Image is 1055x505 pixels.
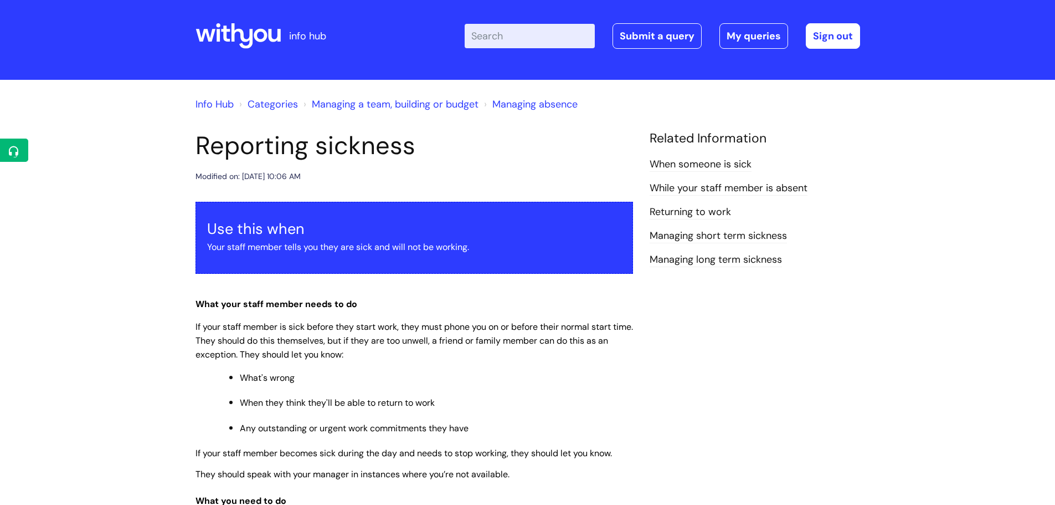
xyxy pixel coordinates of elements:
a: Categories [248,98,298,111]
a: Managing a team, building or budget [312,98,478,111]
span: If your staff member becomes sick during the day and needs to stop working, they should let you k... [195,447,612,459]
li: Managing absence [481,95,578,113]
h1: Reporting sickness [195,131,633,161]
span: What your staff member needs to do [195,298,357,310]
a: When someone is sick [650,157,752,172]
a: Managing short term sickness [650,229,787,243]
a: Submit a query [613,23,702,49]
a: Managing absence [492,98,578,111]
a: Returning to work [650,205,731,220]
span: If your staff member is sick before they start work, they must phone you on or before their norma... [195,321,633,360]
div: Modified on: [DATE] 10:06 AM [195,170,301,183]
a: My queries [719,23,788,49]
span: Any outstanding or urgent work commitments they have [240,422,469,434]
h3: Use this when [207,220,621,238]
a: Managing long term sickness [650,253,782,267]
a: Info Hub [195,98,234,111]
span: Your staff member tells you they are sick and will not be working. [207,241,469,253]
span: When they think they'll be able to return to work [240,397,435,409]
span: What's wrong [240,372,295,384]
p: info hub [289,27,326,45]
li: Solution home [236,95,298,113]
div: | - [465,23,860,49]
h4: Related Information [650,131,860,146]
input: Search [465,24,595,48]
a: Sign out [806,23,860,49]
span: They should speak with your manager in instances where you’re not available. [195,468,510,480]
li: Managing a team, building or budget [301,95,478,113]
a: While‌ ‌your‌ ‌staff‌ ‌member‌ ‌is‌ ‌absent‌ [650,181,807,196]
